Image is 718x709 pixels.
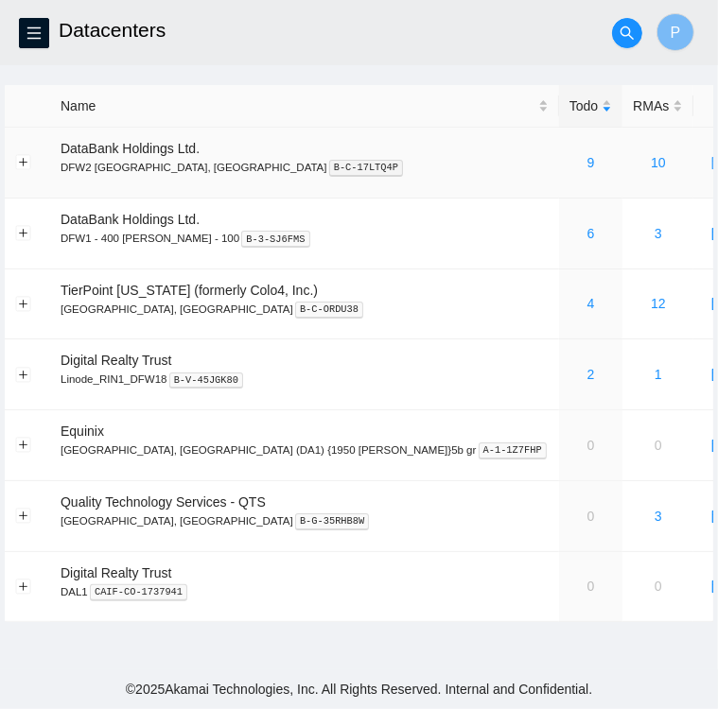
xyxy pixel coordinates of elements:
[61,494,266,510] span: Quality Technology Services - QTS
[61,141,200,156] span: DataBank Holdings Ltd.
[16,155,31,170] button: Expand row
[61,441,549,458] p: [GEOGRAPHIC_DATA], [GEOGRAPHIC_DATA] (DA1) {1950 [PERSON_NAME]}5b gr
[61,283,318,298] span: TierPoint [US_STATE] (formerly Colo4, Inc.)
[19,18,49,48] button: menu
[61,371,549,388] p: Linode_RIN1_DFW18
[61,159,549,176] p: DFW2 [GEOGRAPHIC_DATA], [GEOGRAPHIC_DATA]
[587,226,595,241] a: 6
[16,296,31,311] button: Expand row
[16,438,31,453] button: Expand row
[16,579,31,594] button: Expand row
[169,372,244,389] kbd: B-V-45JGK80
[655,438,662,453] a: 0
[587,155,595,170] a: 9
[20,26,48,41] span: menu
[612,18,642,48] button: search
[295,513,370,530] kbd: B-G-35RHB8W
[61,424,104,439] span: Equinix
[479,442,547,459] kbd: A-1-1Z7FHP
[655,367,662,382] a: 1
[295,302,363,319] kbd: B-C-ORDU38
[61,565,171,580] span: Digital Realty Trust
[61,353,171,368] span: Digital Realty Trust
[587,296,595,311] a: 4
[16,226,31,241] button: Expand row
[61,583,549,600] p: DAL1
[613,26,641,41] span: search
[16,367,31,382] button: Expand row
[651,296,666,311] a: 12
[61,212,200,227] span: DataBank Holdings Ltd.
[671,21,681,44] span: P
[61,230,549,247] p: DFW1 - 400 [PERSON_NAME] - 100
[61,512,549,529] p: [GEOGRAPHIC_DATA], [GEOGRAPHIC_DATA]
[587,367,595,382] a: 2
[655,579,662,594] a: 0
[587,438,595,453] a: 0
[16,509,31,524] button: Expand row
[587,579,595,594] a: 0
[655,509,662,524] a: 3
[90,584,187,601] kbd: CAIF-CO-1737941
[657,13,694,51] button: P
[651,155,666,170] a: 10
[587,509,595,524] a: 0
[61,301,549,318] p: [GEOGRAPHIC_DATA], [GEOGRAPHIC_DATA]
[329,160,404,177] kbd: B-C-17LTQ4P
[655,226,662,241] a: 3
[241,231,309,248] kbd: B-3-SJ6FMS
